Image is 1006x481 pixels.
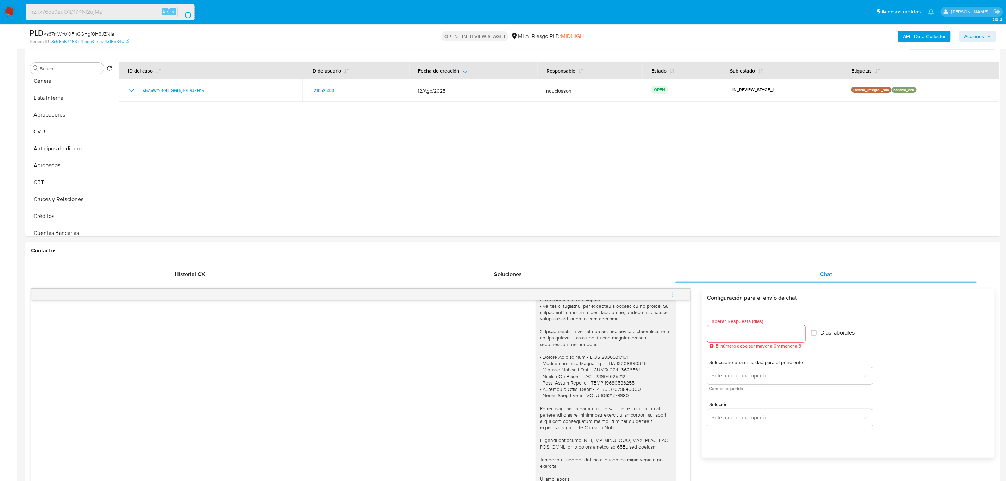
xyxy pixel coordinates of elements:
[661,286,685,303] button: menu-action
[44,30,114,37] span: # s67mWYo10FhGGHgf0H9JZN1a
[27,89,115,106] button: Lista Interna
[992,17,1002,22] span: 3.161.2
[27,157,115,174] button: Aprobados
[712,372,862,379] span: Seleccione una opción
[27,73,115,89] button: General
[709,360,875,365] span: Seleccione una criticidad para el pendiente
[172,8,174,15] span: s
[898,31,951,42] button: AML Data Collector
[494,270,522,278] span: Soluciones
[27,123,115,140] button: CVU
[811,330,817,336] input: Días laborales
[709,387,875,391] span: Campo requerido
[716,344,803,349] span: El número debe ser mayor a 0 y menor a 31
[27,140,115,157] button: Anticipos de dinero
[964,31,984,42] span: Acciones
[175,270,205,278] span: Historial CX
[30,27,44,38] b: PLD
[50,38,129,45] a: f3c95a574637f41adc31e1b243156340
[959,31,996,42] button: Acciones
[882,8,921,15] span: Accesos rápidos
[951,8,991,15] p: nicolas.duclosson@mercadolibre.com
[820,270,832,278] span: Chat
[903,31,946,42] b: AML Data Collector
[30,38,49,45] b: Person ID
[33,65,38,71] button: Buscar
[162,8,168,15] span: Alt
[511,32,529,40] div: MLA
[707,367,873,384] button: Seleccione una opción
[712,414,862,421] span: Seleccione una opción
[993,8,1001,15] a: Salir
[107,65,112,73] button: Volver al orden por defecto
[821,329,855,336] span: Días laborales
[707,294,989,301] h3: Configuración para el envío de chat
[27,174,115,191] button: CBT
[707,409,873,426] button: Seleccione una opción
[710,319,807,324] span: Esperar Respuesta (días)
[561,32,584,40] span: MIDHIGH
[27,225,115,242] button: Cuentas Bancarias
[532,32,584,40] span: Riesgo PLD:
[31,247,995,254] h1: Contactos
[177,7,192,17] button: search-icon
[40,65,101,72] input: Buscar
[442,31,508,41] p: OPEN - IN REVIEW STAGE I
[27,191,115,208] button: Cruces y Relaciones
[709,402,875,407] span: Solución
[707,329,805,338] input: days_to_wait
[27,208,115,225] button: Créditos
[928,9,934,15] a: Notificaciones
[27,106,115,123] button: Aprobadores
[26,7,194,17] input: Buscar usuario o caso...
